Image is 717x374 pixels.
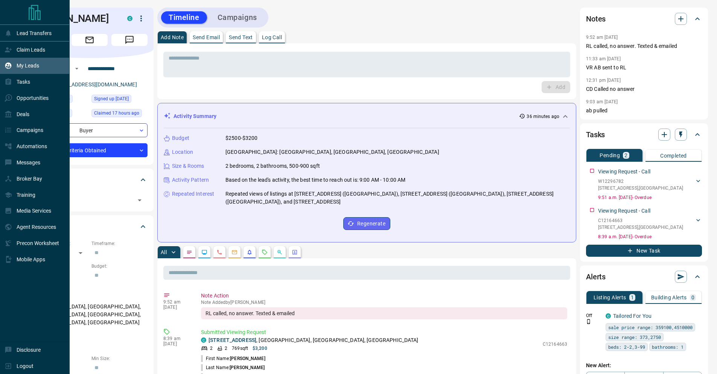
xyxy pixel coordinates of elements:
p: Areas Searched: [32,294,148,300]
p: , [GEOGRAPHIC_DATA], [GEOGRAPHIC_DATA], [GEOGRAPHIC_DATA] [209,336,419,344]
p: 8:39 am [163,336,190,341]
p: [STREET_ADDRESS] , [GEOGRAPHIC_DATA] [598,185,683,192]
button: Open [134,195,145,205]
svg: Requests [262,249,268,255]
div: Notes [586,10,702,28]
p: 2 bedrooms, 2 bathrooms, 500-900 sqft [225,162,320,170]
button: Campaigns [210,11,265,24]
div: Tasks [586,126,702,144]
p: 8:39 a.m. [DATE] - Overdue [598,233,702,240]
p: C12164663 [598,217,683,224]
div: C12164663[STREET_ADDRESS],[GEOGRAPHIC_DATA] [598,216,702,232]
p: 1 [631,295,634,300]
p: $2500-$3200 [225,134,257,142]
p: Budget [172,134,189,142]
p: 0 [691,295,694,300]
p: Activity Pattern [172,176,209,184]
div: Alerts [586,268,702,286]
p: $3,200 [253,345,267,352]
div: condos.ca [606,313,611,319]
p: 36 minutes ago [527,113,559,120]
p: 9:51 a.m. [DATE] - Overdue [598,194,702,201]
p: Activity Summary [174,112,216,120]
p: Viewing Request - Call [598,168,650,176]
p: Add Note [161,35,184,40]
p: Repeated Interest [172,190,214,198]
p: ab pulled [586,107,702,115]
p: Last Name: [201,364,265,371]
span: [PERSON_NAME] [230,365,265,370]
div: Sun Apr 06 2025 [91,95,148,105]
p: [DATE] [163,305,190,310]
div: Activity Summary36 minutes ago [164,109,570,123]
p: Submitted Viewing Request [201,328,567,336]
p: 769 sqft [232,345,248,352]
span: [PERSON_NAME] [230,356,265,361]
p: Budget: [91,263,148,270]
svg: Agent Actions [292,249,298,255]
p: Pending [600,153,620,158]
h2: Tasks [586,129,605,141]
span: sale price range: 359100,4510000 [608,323,693,331]
span: Signed up [DATE] [94,95,129,103]
span: Message [111,34,148,46]
svg: Push Notification Only [586,319,591,324]
p: Timeframe: [91,240,148,247]
div: W12296782[STREET_ADDRESS],[GEOGRAPHIC_DATA] [598,176,702,193]
div: Mon Aug 18 2025 [91,109,148,120]
p: Send Email [193,35,220,40]
p: CD Called no answer [586,85,702,93]
p: Note Added by [PERSON_NAME] [201,300,567,305]
div: Buyer [32,123,148,137]
p: 2 [210,345,213,352]
span: size range: 373,2750 [608,333,661,341]
span: bathrooms: 1 [652,343,684,351]
p: VR AB sent to RL [586,64,702,72]
p: [GEOGRAPHIC_DATA], [GEOGRAPHIC_DATA], [GEOGRAPHIC_DATA], [GEOGRAPHIC_DATA], [GEOGRAPHIC_DATA], [G... [32,300,148,329]
p: [DATE] [163,341,190,346]
p: Size & Rooms [172,162,204,170]
button: Timeline [161,11,207,24]
button: Open [72,64,81,73]
p: 9:52 am [163,299,190,305]
p: [STREET_ADDRESS] , [GEOGRAPHIC_DATA] [598,224,683,231]
svg: Opportunities [277,249,283,255]
p: [GEOGRAPHIC_DATA]: [GEOGRAPHIC_DATA], [GEOGRAPHIC_DATA], [GEOGRAPHIC_DATA] [225,148,439,156]
div: condos.ca [127,16,132,21]
p: 2 [624,153,627,158]
p: 12:31 pm [DATE] [586,78,621,83]
span: Claimed 17 hours ago [94,109,139,117]
button: Regenerate [343,217,390,230]
div: Tags [32,171,148,189]
button: New Task [586,245,702,257]
svg: Calls [216,249,222,255]
a: [EMAIL_ADDRESS][DOMAIN_NAME] [52,81,137,87]
p: Repeated views of listings at [STREET_ADDRESS] ([GEOGRAPHIC_DATA]), [STREET_ADDRESS] ([GEOGRAPHIC... [225,190,570,206]
p: Min Size: [91,355,148,362]
p: First Name: [201,355,265,362]
p: Listing Alerts [594,295,626,300]
p: Log Call [262,35,282,40]
div: Criteria [32,218,148,236]
p: 2 [225,345,227,352]
p: Building Alerts [651,295,687,300]
p: 9:03 am [DATE] [586,99,618,104]
p: Completed [660,153,687,158]
svg: Emails [231,249,237,255]
p: 11:33 am [DATE] [586,56,621,61]
p: 9:52 am [DATE] [586,35,618,40]
h1: [PERSON_NAME] [32,12,116,25]
span: beds: 2-2,3-99 [608,343,645,351]
h2: Notes [586,13,606,25]
a: [STREET_ADDRESS] [209,337,256,343]
a: Tailored For You [613,313,652,319]
svg: Listing Alerts [247,249,253,255]
div: condos.ca [201,337,206,343]
svg: Notes [186,249,192,255]
svg: Lead Browsing Activity [201,249,207,255]
p: Note Action [201,292,567,300]
p: Off [586,312,601,319]
p: All [161,250,167,255]
p: W12296782 [598,178,683,185]
p: New Alert: [586,362,702,369]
